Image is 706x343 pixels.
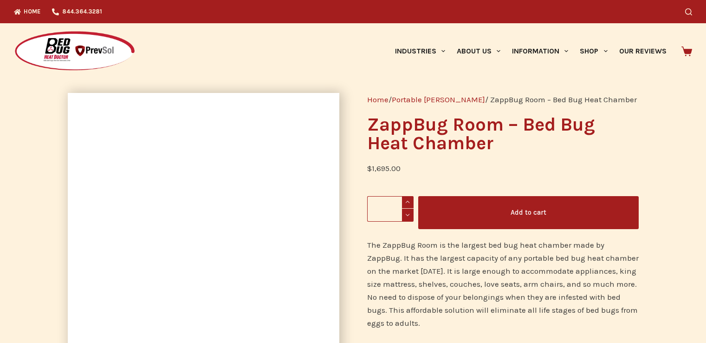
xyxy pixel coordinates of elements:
h1: ZappBug Room – Bed Bug Heat Chamber [367,115,639,152]
a: Information [506,23,574,79]
nav: Primary [389,23,672,79]
a: Portable [PERSON_NAME] [392,95,485,104]
a: Our Reviews [613,23,672,79]
bdi: 1,695.00 [367,164,401,173]
span: $ [367,164,372,173]
button: Search [685,8,692,15]
input: Product quantity [367,196,414,222]
a: Industries [389,23,451,79]
a: About Us [451,23,506,79]
a: Home [367,95,389,104]
button: Add to cart [418,196,639,229]
nav: Breadcrumb [367,93,639,106]
img: Prevsol/Bed Bug Heat Doctor [14,31,136,72]
a: Shop [574,23,613,79]
p: The ZappBug Room is the largest bed bug heat chamber made by ZappBug. It has the largest capacity... [367,238,639,330]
